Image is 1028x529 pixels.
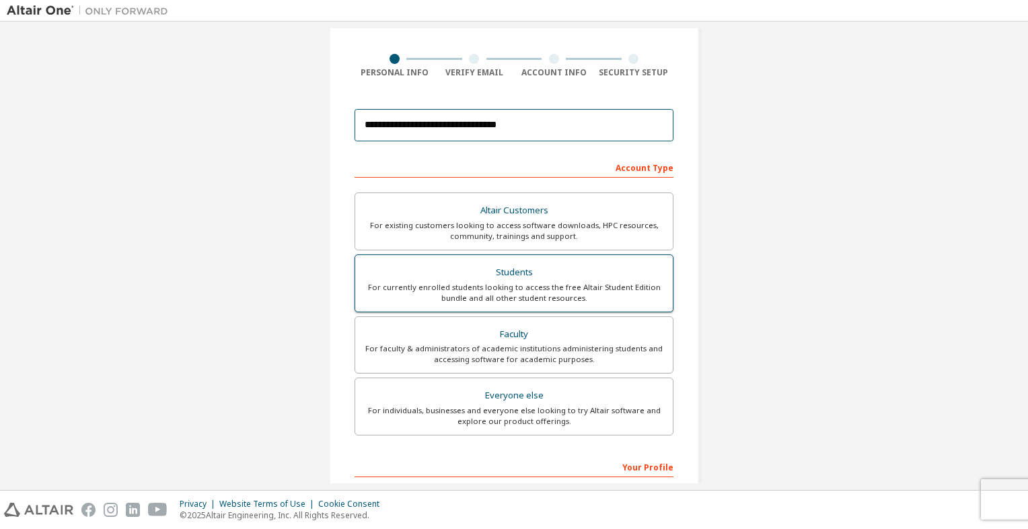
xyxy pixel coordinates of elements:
[355,67,435,78] div: Personal Info
[104,503,118,517] img: instagram.svg
[318,499,388,509] div: Cookie Consent
[363,201,665,220] div: Altair Customers
[363,282,665,304] div: For currently enrolled students looking to access the free Altair Student Edition bundle and all ...
[4,503,73,517] img: altair_logo.svg
[594,67,674,78] div: Security Setup
[219,499,318,509] div: Website Terms of Use
[126,503,140,517] img: linkedin.svg
[148,503,168,517] img: youtube.svg
[355,156,673,178] div: Account Type
[363,405,665,427] div: For individuals, businesses and everyone else looking to try Altair software and explore our prod...
[7,4,175,17] img: Altair One
[81,503,96,517] img: facebook.svg
[180,499,219,509] div: Privacy
[363,386,665,405] div: Everyone else
[363,343,665,365] div: For faculty & administrators of academic institutions administering students and accessing softwa...
[435,67,515,78] div: Verify Email
[363,263,665,282] div: Students
[514,67,594,78] div: Account Info
[180,509,388,521] p: © 2025 Altair Engineering, Inc. All Rights Reserved.
[363,220,665,242] div: For existing customers looking to access software downloads, HPC resources, community, trainings ...
[363,325,665,344] div: Faculty
[355,456,673,477] div: Your Profile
